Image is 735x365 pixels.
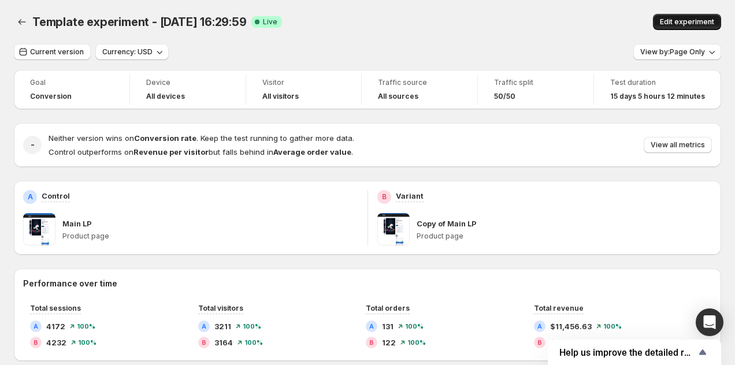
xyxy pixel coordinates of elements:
[95,44,169,60] button: Currency: USD
[537,323,542,330] h2: A
[30,92,72,101] span: Conversion
[417,218,477,229] p: Copy of Main LP
[77,323,95,330] span: 100 %
[14,14,30,30] button: Back
[559,345,710,359] button: Show survey - Help us improve the detailed report for A/B campaigns
[273,147,351,157] strong: Average order value
[30,47,84,57] span: Current version
[42,190,70,202] p: Control
[62,218,92,229] p: Main LP
[262,77,346,102] a: VisitorAll visitors
[214,337,233,348] span: 3164
[494,77,577,102] a: Traffic split50/50
[378,77,461,102] a: Traffic sourceAll sources
[49,147,353,157] span: Control outperforms on but falls behind in .
[604,339,623,346] span: 100 %
[202,323,206,330] h2: A
[610,92,705,101] span: 15 days 5 hours 12 minutes
[262,92,299,101] h4: All visitors
[377,213,410,245] img: Copy of Main LP
[559,347,696,358] span: Help us improve the detailed report for A/B campaigns
[243,323,261,330] span: 100 %
[31,139,35,151] h2: -
[651,140,705,150] span: View all metrics
[102,47,153,57] span: Currency: USD
[23,278,712,289] h2: Performance over time
[133,147,209,157] strong: Revenue per visitor
[14,44,91,60] button: Current version
[262,78,346,87] span: Visitor
[550,337,593,348] span: $10,727.54
[146,78,229,87] span: Device
[369,323,374,330] h2: A
[417,232,712,241] p: Product page
[146,77,229,102] a: DeviceAll devices
[30,304,81,312] span: Total sessions
[369,339,374,346] h2: B
[396,190,424,202] p: Variant
[610,78,705,87] span: Test duration
[23,213,55,245] img: Main LP
[62,232,358,241] p: Product page
[244,339,263,346] span: 100 %
[633,44,721,60] button: View by:Page Only
[382,192,387,202] h2: B
[49,133,354,143] span: Neither version wins on . Keep the test running to gather more data.
[28,192,33,202] h2: A
[603,323,622,330] span: 100 %
[696,308,723,336] div: Open Intercom Messenger
[146,92,185,101] h4: All devices
[34,323,38,330] h2: A
[382,321,394,332] span: 131
[30,77,113,102] a: GoalConversion
[78,339,96,346] span: 100 %
[494,92,515,101] span: 50/50
[644,137,712,153] button: View all metrics
[198,304,243,312] span: Total visitors
[610,77,705,102] a: Test duration15 days 5 hours 12 minutes
[550,321,592,332] span: $11,456.63
[202,339,206,346] h2: B
[537,339,542,346] h2: B
[263,17,277,27] span: Live
[382,337,396,348] span: 122
[494,78,577,87] span: Traffic split
[378,92,418,101] h4: All sources
[134,133,196,143] strong: Conversion rate
[46,321,65,332] span: 4172
[653,14,721,30] button: Edit experiment
[405,323,424,330] span: 100 %
[214,321,231,332] span: 3211
[32,15,247,29] span: Template experiment - [DATE] 16:29:59
[534,304,584,312] span: Total revenue
[34,339,38,346] h2: B
[366,304,410,312] span: Total orders
[407,339,426,346] span: 100 %
[30,78,113,87] span: Goal
[378,78,461,87] span: Traffic source
[46,337,66,348] span: 4232
[640,47,705,57] span: View by: Page Only
[660,17,714,27] span: Edit experiment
